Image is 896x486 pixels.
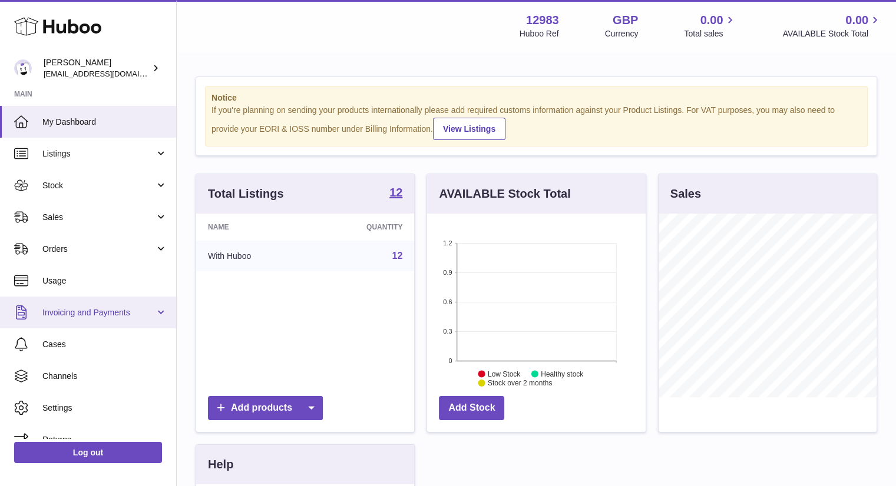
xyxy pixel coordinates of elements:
div: Huboo Ref [520,28,559,39]
a: 0.00 AVAILABLE Stock Total [782,12,882,39]
h3: Total Listings [208,186,284,202]
text: Healthy stock [541,370,584,378]
span: My Dashboard [42,116,167,128]
div: If you're planning on sending your products internationally please add required customs informati... [211,105,861,140]
span: 0.00 [700,12,723,28]
span: AVAILABLE Stock Total [782,28,882,39]
span: Stock [42,180,155,191]
div: [PERSON_NAME] [44,57,150,79]
a: Add Stock [439,396,504,420]
a: 0.00 Total sales [684,12,736,39]
strong: 12983 [526,12,559,28]
h3: Help [208,457,233,472]
span: Total sales [684,28,736,39]
span: Sales [42,212,155,223]
strong: 12 [389,187,402,198]
text: 1.2 [444,239,452,247]
strong: GBP [613,12,638,28]
a: View Listings [433,118,505,140]
text: 0.9 [444,269,452,276]
th: Name [196,214,311,241]
text: Low Stock [488,370,521,378]
span: Channels [42,371,167,382]
span: Usage [42,275,167,287]
text: 0.6 [444,298,452,305]
h3: AVAILABLE Stock Total [439,186,570,202]
a: 12 [392,251,403,261]
img: admin@boosie.co [14,59,32,77]
span: 0.00 [845,12,868,28]
text: 0 [449,357,452,364]
h3: Sales [670,186,701,202]
a: Add products [208,396,323,420]
span: Invoicing and Payments [42,307,155,318]
div: Currency [605,28,639,39]
strong: Notice [211,92,861,104]
span: [EMAIL_ADDRESS][DOMAIN_NAME] [44,69,173,78]
th: Quantity [311,214,414,241]
td: With Huboo [196,241,311,271]
text: Stock over 2 months [488,379,552,387]
text: 0.3 [444,328,452,335]
span: Settings [42,402,167,414]
span: Returns [42,434,167,445]
a: 12 [389,187,402,201]
span: Listings [42,148,155,159]
a: Log out [14,442,162,463]
span: Cases [42,339,167,350]
span: Orders [42,244,155,255]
